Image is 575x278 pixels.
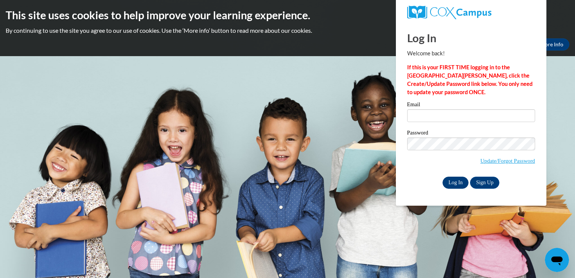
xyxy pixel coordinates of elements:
label: Email [407,102,535,109]
iframe: Button to launch messaging window [545,248,569,272]
label: Password [407,130,535,137]
h2: This site uses cookies to help improve your learning experience. [6,8,569,23]
a: More Info [534,38,569,50]
p: By continuing to use the site you agree to our use of cookies. Use the ‘More info’ button to read... [6,26,569,35]
p: Welcome back! [407,49,535,58]
a: Sign Up [470,177,499,189]
strong: If this is your FIRST TIME logging in to the [GEOGRAPHIC_DATA][PERSON_NAME], click the Create/Upd... [407,64,532,95]
h1: Log In [407,30,535,46]
img: COX Campus [407,6,491,19]
a: COX Campus [407,6,535,19]
a: Update/Forgot Password [481,158,535,164]
input: Log In [443,177,469,189]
